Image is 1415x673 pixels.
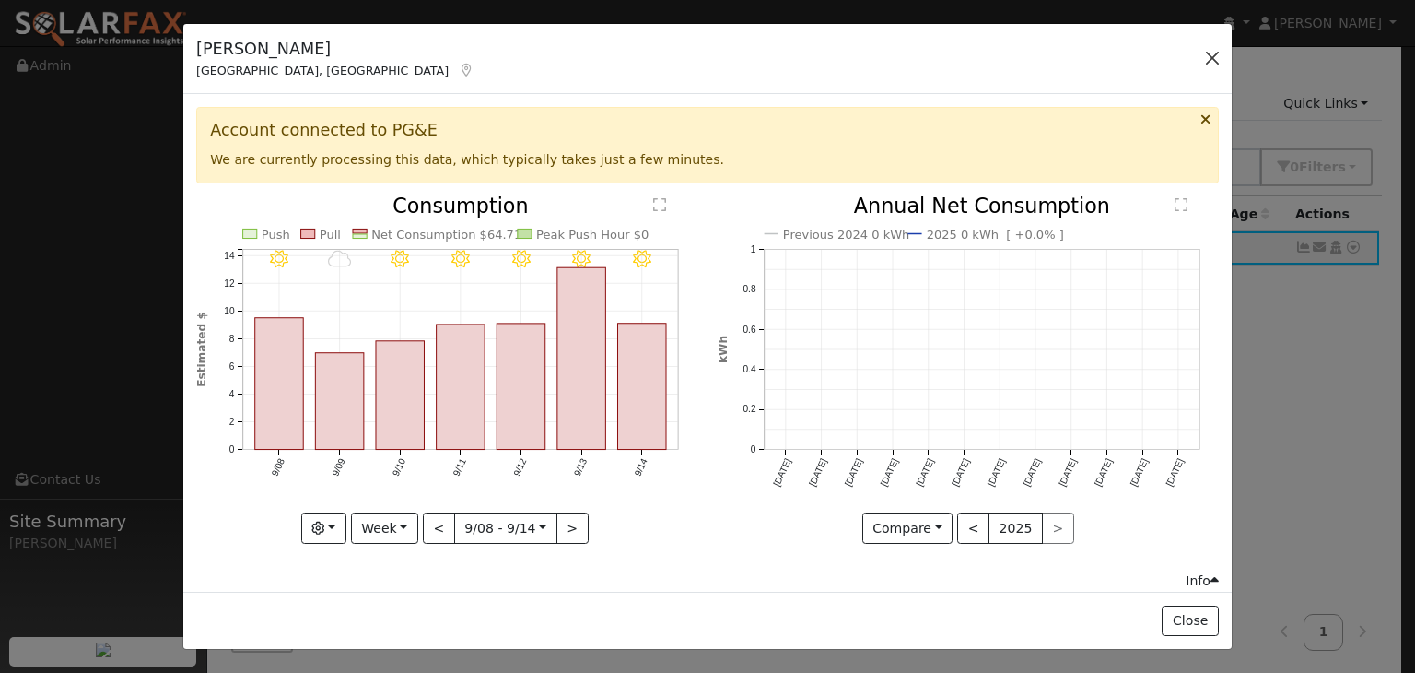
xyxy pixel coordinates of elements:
[229,334,235,344] text: 8
[957,513,989,544] button: <
[879,457,901,489] text: [DATE]
[512,457,529,478] text: 9/12
[497,324,546,450] rect: onclick=""
[316,353,365,450] rect: onclick=""
[743,284,755,294] text: 0.8
[1022,457,1044,489] text: [DATE]
[224,250,235,260] text: 14
[1175,197,1187,212] text: 
[854,194,1111,218] text: Annual Net Consumption
[262,227,290,241] text: Push
[270,250,288,268] i: 9/08 - Clear
[1058,457,1080,489] text: [DATE]
[451,457,468,478] text: 9/11
[229,417,235,427] text: 2
[393,194,530,218] text: Consumption
[1093,457,1115,489] text: [DATE]
[270,457,287,478] text: 9/08
[255,318,304,450] rect: onclick=""
[391,457,407,478] text: 9/10
[224,306,235,316] text: 10
[437,325,485,450] rect: onclick=""
[843,457,865,489] text: [DATE]
[717,336,730,363] text: kWh
[1162,606,1218,637] button: Close
[988,513,1043,544] button: 2025
[331,457,347,478] text: 9/09
[743,364,755,374] text: 0.4
[1128,457,1151,489] text: [DATE]
[537,227,649,241] text: Peak Push Hour $0
[950,457,972,489] text: [DATE]
[914,457,936,489] text: [DATE]
[556,513,589,544] button: >
[229,389,235,399] text: 4
[196,64,449,77] span: [GEOGRAPHIC_DATA], [GEOGRAPHIC_DATA]
[633,457,649,478] text: 9/14
[423,513,455,544] button: <
[229,361,235,372] text: 6
[654,197,667,212] text: 
[392,250,410,268] i: 9/10 - MostlyClear
[771,457,793,489] text: [DATE]
[1186,572,1219,591] div: Info
[512,250,531,268] i: 9/12 - Clear
[862,513,953,544] button: Compare
[320,227,341,241] text: Pull
[1164,457,1187,489] text: [DATE]
[807,457,829,489] text: [DATE]
[573,250,591,268] i: 9/13 - Clear
[750,444,755,455] text: 0
[196,37,474,61] h5: [PERSON_NAME]
[372,227,522,241] text: Net Consumption $64.71
[743,405,755,415] text: 0.2
[454,513,557,544] button: 9/08 - 9/14
[458,63,474,77] a: Map
[229,444,235,455] text: 0
[986,457,1008,489] text: [DATE]
[195,312,208,387] text: Estimated $
[351,513,418,544] button: Week
[573,457,590,478] text: 9/13
[558,267,607,450] rect: onclick=""
[210,121,1205,140] h3: Account connected to PG&E
[196,107,1219,183] div: We are currently processing this data, which typically takes just a few minutes.
[452,250,471,268] i: 9/11 - MostlyClear
[224,278,235,289] text: 12
[634,250,652,268] i: 9/14 - Clear
[618,324,667,450] rect: onclick=""
[328,250,352,268] i: 9/09 - MostlyCloudy
[927,227,1064,241] text: 2025 0 kWh [ +0.0% ]
[783,227,910,241] text: Previous 2024 0 kWh
[376,341,425,450] rect: onclick=""
[750,244,755,254] text: 1
[743,325,755,335] text: 0.6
